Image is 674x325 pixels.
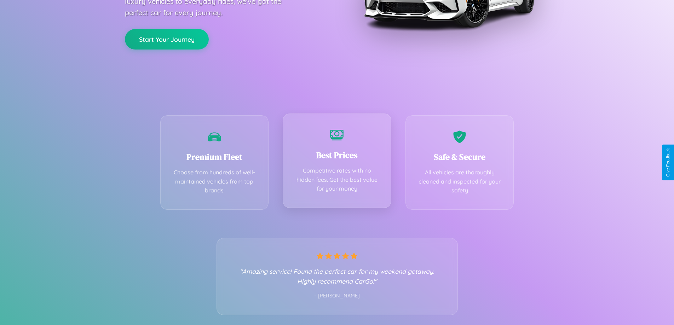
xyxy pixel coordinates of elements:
p: "Amazing service! Found the perfect car for my weekend getaway. Highly recommend CarGo!" [231,266,443,286]
p: Choose from hundreds of well-maintained vehicles from top brands [171,168,258,195]
p: Competitive rates with no hidden fees. Get the best value for your money [294,166,380,193]
button: Start Your Journey [125,29,209,50]
h3: Best Prices [294,149,380,161]
div: Give Feedback [666,148,670,177]
h3: Safe & Secure [416,151,503,163]
p: All vehicles are thoroughly cleaned and inspected for your safety [416,168,503,195]
p: - [PERSON_NAME] [231,291,443,301]
h3: Premium Fleet [171,151,258,163]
